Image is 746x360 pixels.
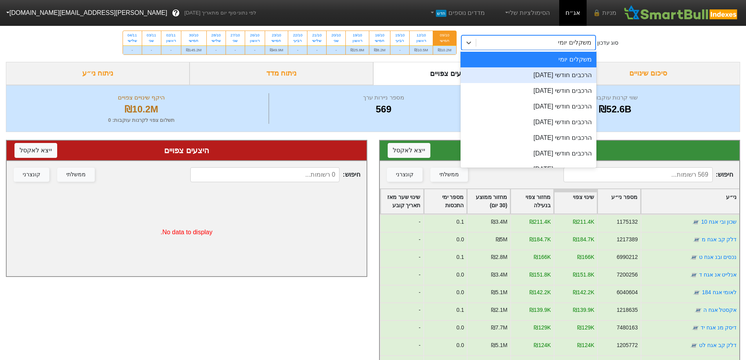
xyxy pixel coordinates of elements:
div: - [307,45,326,54]
div: 0.0 [456,288,464,297]
div: חמישי [438,38,452,43]
a: לאומי אגח 184 [702,289,737,295]
div: ראשון [350,38,364,43]
div: 15/10 [395,33,405,38]
div: Toggle SortBy [467,189,510,213]
div: 1217389 [616,235,638,244]
div: 22/10 [293,33,302,38]
div: חמישי [374,38,385,43]
div: ₪5M [495,235,507,244]
a: מדדים נוספיםחדש [426,5,488,21]
div: - [380,232,423,250]
div: ₪8.2M [369,45,390,54]
img: tase link [690,253,697,261]
div: ראשון [166,38,176,43]
a: שכון ובי אגח 10 [701,219,737,225]
div: 19/10 [350,33,364,38]
a: דלק קב אגח לט [699,342,737,348]
div: סיכום שינויים [556,62,740,85]
span: ? [173,8,178,18]
div: 26/10 [250,33,260,38]
div: 0.1 [456,253,464,261]
div: ₪52.6B [500,102,730,116]
div: 16/10 [374,33,385,38]
div: Toggle SortBy [511,189,553,213]
img: tase link [692,218,700,226]
img: tase link [691,324,699,332]
div: 03/11 [147,33,156,38]
button: ייצא לאקסל [388,143,430,158]
div: - [161,45,181,54]
a: אנלייט אנ אגח ד [699,271,737,278]
div: ראשון [414,38,428,43]
div: חמישי [270,38,284,43]
span: חיפוש : [564,167,733,182]
div: תשלום צפוי לקרנות עוקבות : 0 [16,116,267,124]
div: 27/10 [231,33,240,38]
div: 28/10 [211,33,221,38]
div: ₪142.2K [529,288,551,297]
div: רביעי [293,38,302,43]
div: 04/11 [128,33,137,38]
div: Toggle SortBy [424,189,467,213]
div: - [380,285,423,302]
button: ממשלתי [430,168,468,182]
div: ₪25.8M [346,45,369,54]
div: ₪10.2M [16,102,267,116]
div: 0.0 [456,324,464,332]
div: הרכבים חודשי [DATE] [461,161,596,177]
div: ₪124K [534,341,551,349]
div: 0.0 [456,271,464,279]
a: נכסים ובנ אגח ט [699,254,737,260]
div: ₪5.1M [491,288,507,297]
div: ממשלתי [66,170,86,179]
div: שני [231,38,240,43]
a: אקסטל אגח ה [703,307,737,313]
div: - [226,45,245,54]
div: הרכבים חודשי [DATE] [461,114,596,130]
div: הרכבים חודשי [DATE] [461,146,596,161]
div: - [245,45,265,54]
img: tase link [692,236,700,244]
div: הרכבים חודשי [DATE] [461,130,596,146]
div: 21/10 [312,33,322,38]
div: שני [331,38,341,43]
div: 23/10 [270,33,284,38]
div: ₪166K [534,253,551,261]
div: ₪49.9M [265,45,288,54]
input: 0 רשומות... [190,167,340,182]
div: ביקושים צפויים [388,145,732,156]
div: 02/11 [166,33,176,38]
div: הרכבים חודשי [DATE] [461,83,596,99]
div: ₪151.8K [529,271,551,279]
div: - [207,45,226,54]
div: 0.1 [456,218,464,226]
div: 12/10 [414,33,428,38]
div: שני [147,38,156,43]
div: ₪142.2K [573,288,594,297]
div: ₪151.8K [573,271,594,279]
button: ממשלתי [57,168,95,182]
div: ₪129K [577,324,594,332]
div: - [380,302,423,320]
div: היקף שינויים צפויים [16,93,267,102]
div: - [327,45,345,54]
img: tase link [690,271,697,279]
div: No data to display. [7,188,367,276]
div: Toggle SortBy [554,189,597,213]
div: ₪139.9K [573,306,594,314]
div: קונצרני [396,170,414,179]
div: 20/10 [331,33,341,38]
div: - [390,45,409,54]
div: ₪124K [577,341,594,349]
div: משקלים יומי [558,38,591,47]
div: הרכבים חודשי [DATE] [461,67,596,83]
div: ביקושים והיצעים צפויים [373,62,557,85]
button: קונצרני [14,168,49,182]
div: ₪10.5M [410,45,433,54]
div: ₪211.4K [529,218,551,226]
div: ₪5.1M [491,341,507,349]
div: 1205772 [616,341,638,349]
div: Toggle SortBy [598,189,640,213]
div: 0.0 [456,341,464,349]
